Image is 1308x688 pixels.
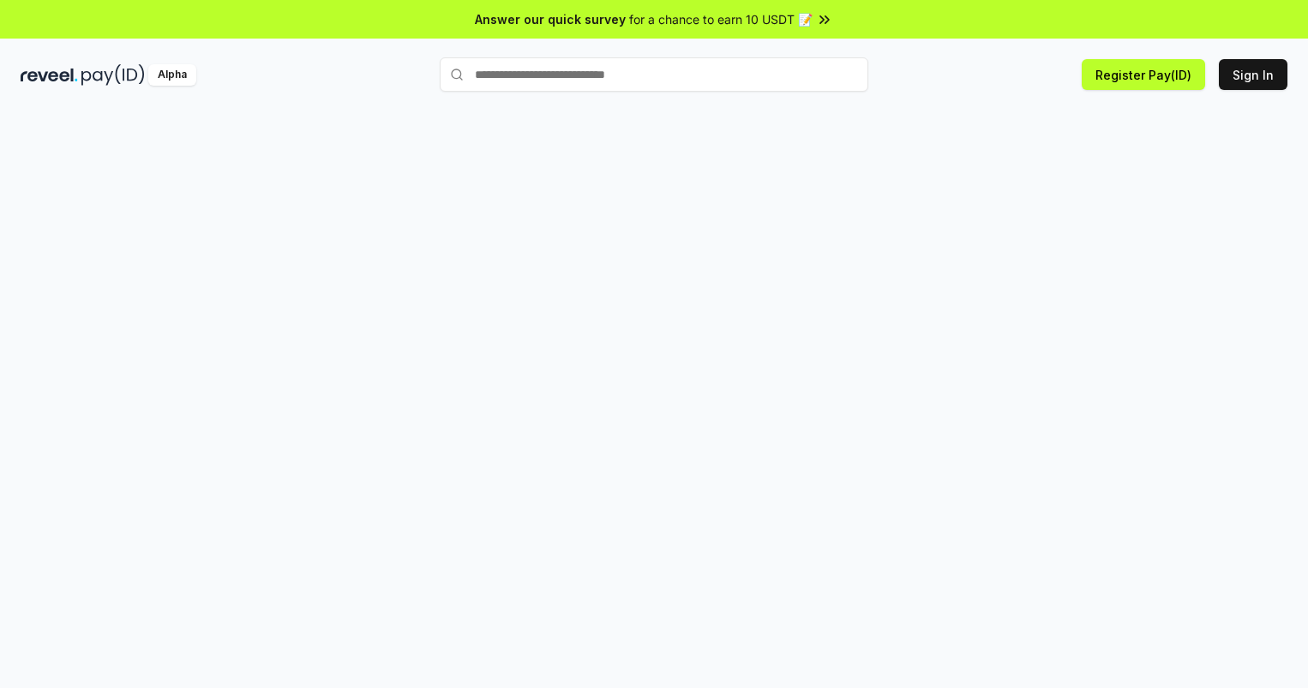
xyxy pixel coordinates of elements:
[148,64,196,86] div: Alpha
[1082,59,1205,90] button: Register Pay(ID)
[629,10,813,28] span: for a chance to earn 10 USDT 📝
[1219,59,1287,90] button: Sign In
[475,10,626,28] span: Answer our quick survey
[81,64,145,86] img: pay_id
[21,64,78,86] img: reveel_dark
